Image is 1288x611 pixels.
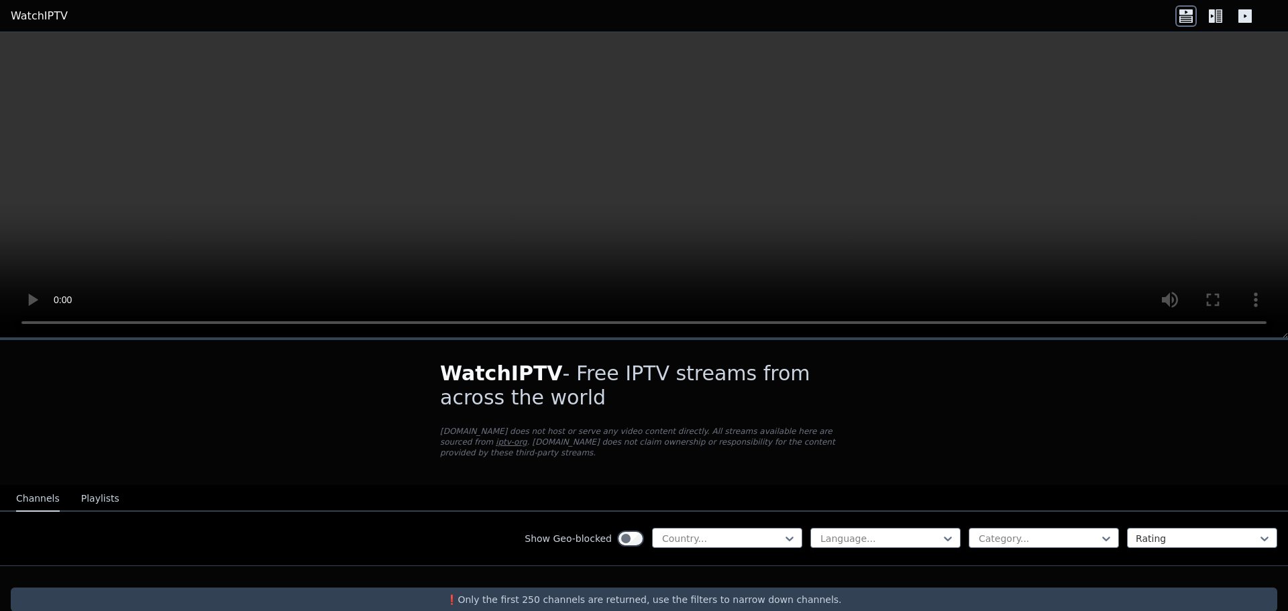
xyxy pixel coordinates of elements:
label: Show Geo-blocked [525,532,612,545]
p: [DOMAIN_NAME] does not host or serve any video content directly. All streams available here are s... [440,426,848,458]
h1: - Free IPTV streams from across the world [440,362,848,410]
a: WatchIPTV [11,8,68,24]
button: Playlists [81,486,119,512]
span: WatchIPTV [440,362,563,385]
button: Channels [16,486,60,512]
a: iptv-org [496,437,527,447]
p: ❗️Only the first 250 channels are returned, use the filters to narrow down channels. [16,593,1272,606]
